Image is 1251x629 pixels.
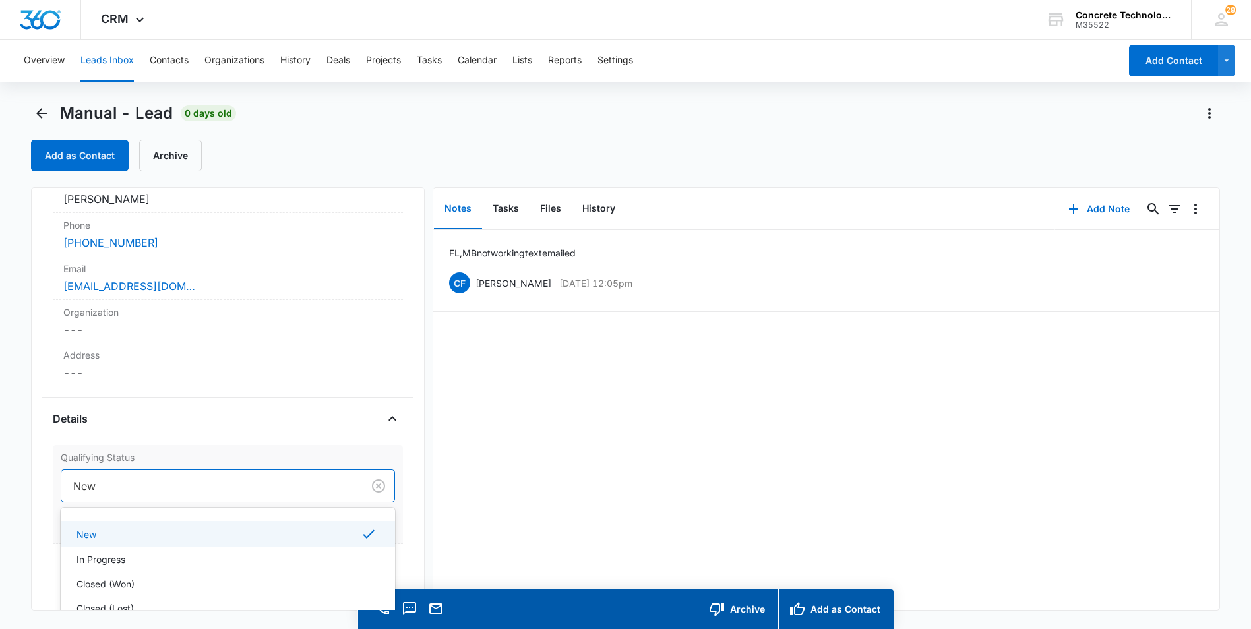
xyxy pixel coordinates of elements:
[778,589,894,629] button: Add as Contact
[53,343,403,386] div: Address---
[366,40,401,82] button: Projects
[60,104,173,123] span: Manual - Lead
[530,189,572,229] button: Files
[204,40,264,82] button: Organizations
[31,140,129,171] button: Add as Contact
[512,40,532,82] button: Lists
[101,12,129,26] span: CRM
[63,278,195,294] a: [EMAIL_ADDRESS][DOMAIN_NAME]
[548,40,582,82] button: Reports
[1076,20,1172,30] div: account id
[63,262,392,276] label: Email
[139,140,202,171] button: Archive
[31,103,52,124] button: Back
[1076,10,1172,20] div: account name
[1225,5,1236,15] span: 29
[1143,198,1164,220] button: Search...
[326,40,350,82] button: Deals
[427,599,445,618] button: Email
[1185,198,1206,220] button: Overflow Menu
[417,40,442,82] button: Tasks
[1199,103,1220,124] button: Actions
[61,450,395,464] label: Qualifying Status
[1164,198,1185,220] button: Filters
[63,218,392,232] label: Phone
[76,601,134,615] p: Closed (Lost)
[698,589,778,629] button: Archive
[559,276,632,290] p: [DATE] 12:05pm
[382,408,403,429] button: Close
[63,348,392,362] label: Address
[449,272,470,293] span: CF
[63,235,158,251] a: [PHONE_NUMBER]
[181,105,236,121] span: 0 days old
[76,577,135,591] p: Closed (Won)
[53,300,403,343] div: Organization---
[63,322,392,338] dd: ---
[280,40,311,82] button: History
[1129,45,1218,76] button: Add Contact
[475,276,551,290] p: [PERSON_NAME]
[449,246,576,260] p: FL, MB not working text emailed
[24,40,65,82] button: Overview
[63,305,392,319] label: Organization
[434,189,482,229] button: Notes
[53,256,403,300] div: Email[EMAIL_ADDRESS][DOMAIN_NAME]
[427,607,445,618] a: Email
[374,607,392,618] a: Call
[63,191,392,207] dd: [PERSON_NAME]
[400,607,419,618] a: Text
[63,365,392,380] dd: ---
[1055,193,1143,225] button: Add Note
[76,527,96,541] p: New
[597,40,633,82] button: Settings
[80,40,134,82] button: Leads Inbox
[53,169,403,213] div: Name[PERSON_NAME]
[53,411,88,427] h4: Details
[458,40,497,82] button: Calendar
[1225,5,1236,15] div: notifications count
[150,40,189,82] button: Contacts
[76,553,125,566] p: In Progress
[368,475,389,496] button: Clear
[572,189,626,229] button: History
[53,544,403,587] div: Lead SourceManual
[53,213,403,256] div: Phone[PHONE_NUMBER]
[482,189,530,229] button: Tasks
[400,599,419,618] button: Text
